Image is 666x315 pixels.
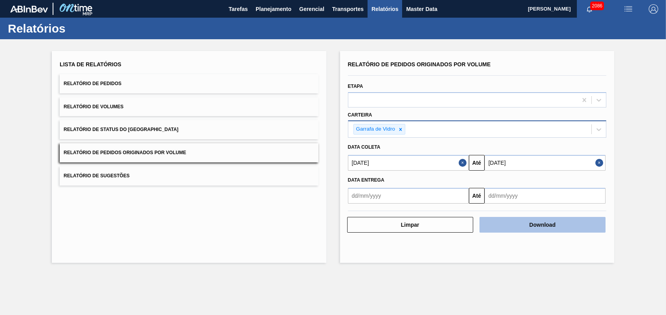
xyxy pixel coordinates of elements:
[348,61,491,67] span: Relatório de Pedidos Originados por Volume
[479,217,606,233] button: Download
[595,155,606,171] button: Close
[469,188,485,204] button: Até
[348,144,381,150] span: Data coleta
[60,97,318,117] button: Relatório de Volumes
[332,4,364,14] span: Transportes
[64,150,186,155] span: Relatório de Pedidos Originados por Volume
[299,4,324,14] span: Gerencial
[60,74,318,93] button: Relatório de Pedidos
[64,127,178,132] span: Relatório de Status do [GEOGRAPHIC_DATA]
[64,173,130,178] span: Relatório de Sugestões
[60,143,318,162] button: Relatório de Pedidos Originados por Volume
[348,155,469,171] input: dd/mm/yyyy
[256,4,291,14] span: Planejamento
[348,112,372,118] label: Carteira
[60,61,121,67] span: Lista de Relatórios
[60,120,318,139] button: Relatório de Status do [GEOGRAPHIC_DATA]
[624,4,633,14] img: userActions
[371,4,398,14] span: Relatórios
[64,81,121,86] span: Relatório de Pedidos
[406,4,437,14] span: Master Data
[229,4,248,14] span: Tarefas
[590,2,604,10] span: 2086
[649,4,658,14] img: Logout
[577,4,602,15] button: Notificações
[64,104,123,109] span: Relatório de Volumes
[347,217,473,233] button: Limpar
[354,124,397,134] div: Garrafa de Vidro
[485,155,606,171] input: dd/mm/yyyy
[8,24,147,33] h1: Relatórios
[348,177,384,183] span: Data entrega
[348,84,363,89] label: Etapa
[469,155,485,171] button: Até
[10,5,48,13] img: TNhmsLtSVTkK8tSr43FrP2fwEKptu5GPRR3wAAAABJRU5ErkJggg==
[60,166,318,186] button: Relatório de Sugestões
[485,188,606,204] input: dd/mm/yyyy
[459,155,469,171] button: Close
[348,188,469,204] input: dd/mm/yyyy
